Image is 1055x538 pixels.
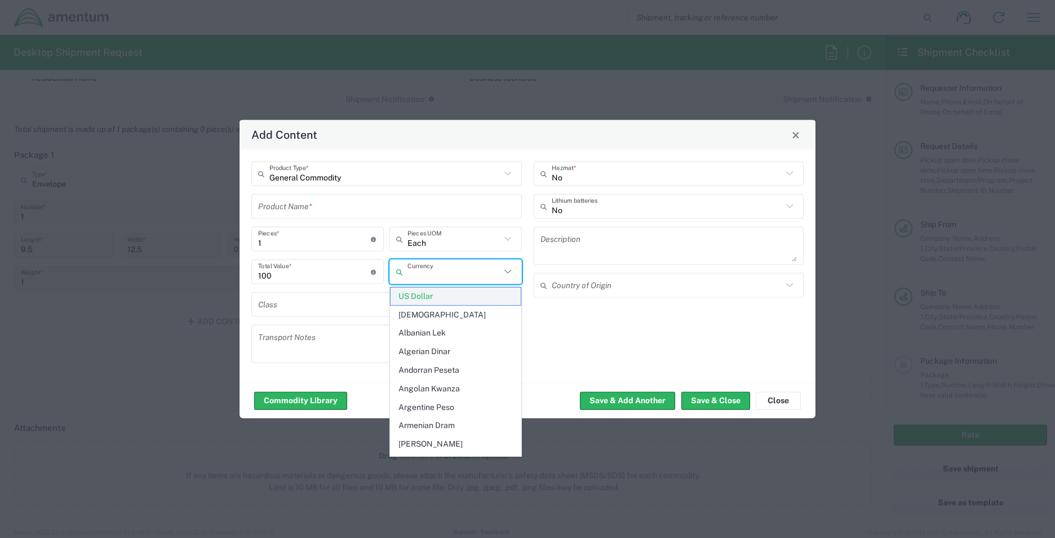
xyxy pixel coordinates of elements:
span: Algerian Dinar [391,343,521,360]
span: Albanian Lek [391,324,521,342]
button: Commodity Library [254,391,347,409]
h4: Add Content [251,126,317,143]
button: Close [788,127,804,143]
span: [DEMOGRAPHIC_DATA] [391,306,521,324]
button: Close [756,391,801,409]
span: US Dollar [391,288,521,305]
span: Armenian Dram [391,417,521,434]
span: Andorran Peseta [391,361,521,379]
span: [PERSON_NAME] [391,435,521,453]
span: Australian Dollar [391,454,521,471]
button: Save & Add Another [580,391,675,409]
span: Argentine Peso [391,399,521,416]
button: Save & Close [681,391,750,409]
span: Angolan Kwanza [391,380,521,398]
